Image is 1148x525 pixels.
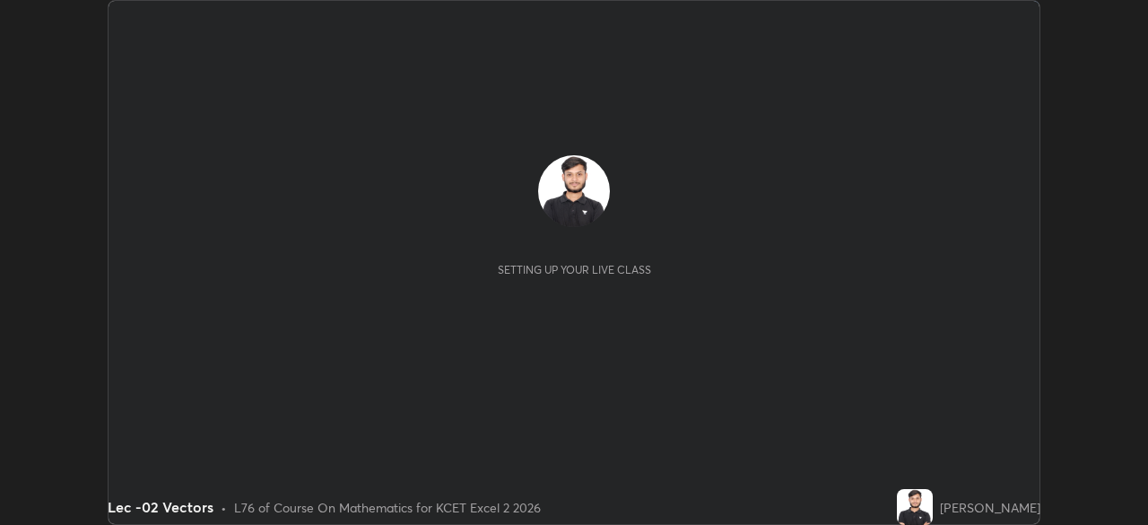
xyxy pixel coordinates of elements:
[897,489,933,525] img: e9509afeb8d349309d785b2dea92ae11.jpg
[940,498,1040,517] div: [PERSON_NAME]
[498,263,651,276] div: Setting up your live class
[538,155,610,227] img: e9509afeb8d349309d785b2dea92ae11.jpg
[234,498,541,517] div: L76 of Course On Mathematics for KCET Excel 2 2026
[221,498,227,517] div: •
[108,496,213,518] div: Lec -02 Vectors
